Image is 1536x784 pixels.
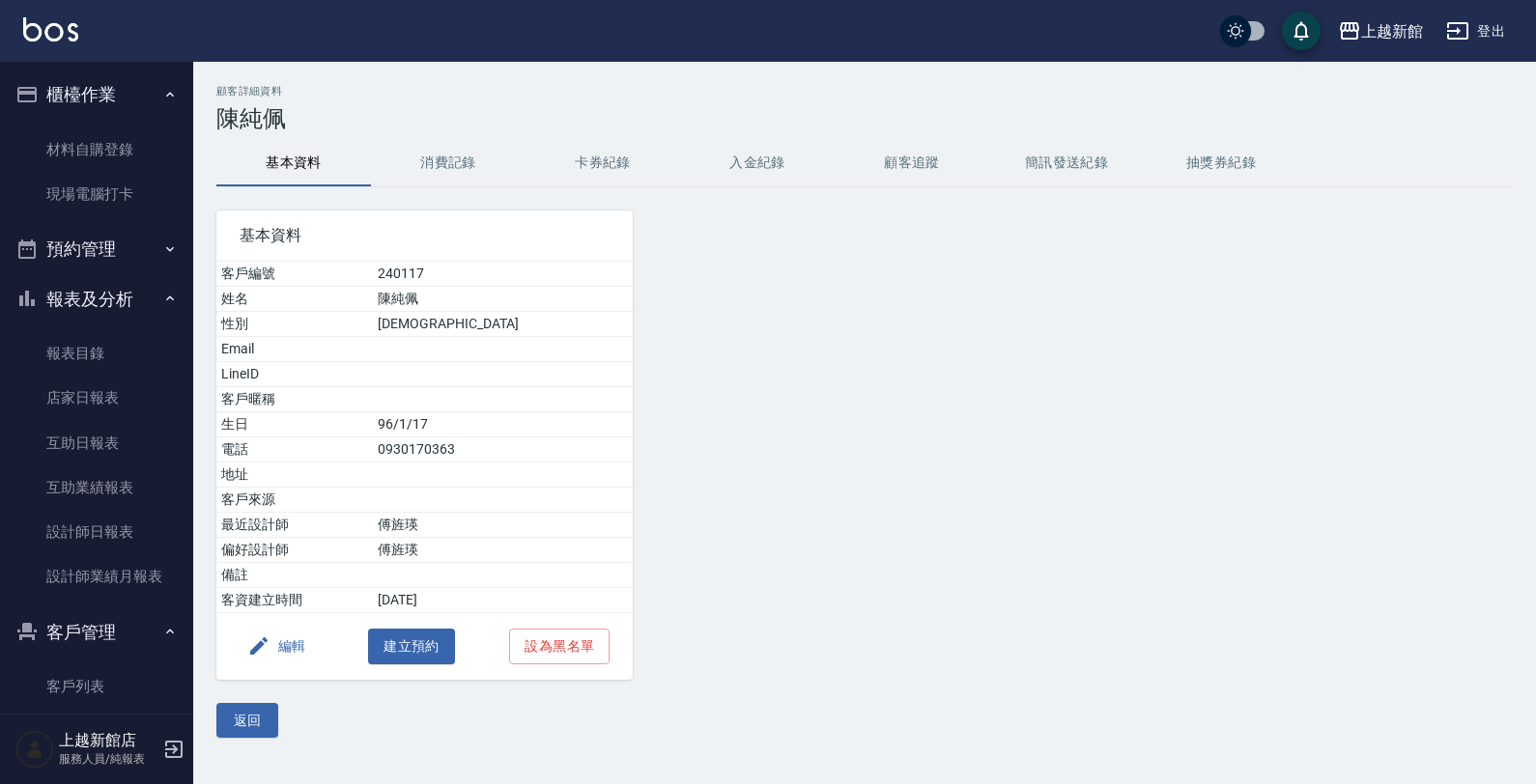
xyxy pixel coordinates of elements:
button: 設為黑名單 [509,629,610,664]
h5: 上越新館店 [59,731,157,750]
td: Email [216,337,373,362]
button: 編輯 [240,629,314,664]
td: 96/1/17 [373,412,633,437]
a: 現場電腦打卡 [8,172,185,216]
td: 偏好設計師 [216,538,373,563]
td: 電話 [216,437,373,462]
a: 店家日報表 [8,376,185,420]
h2: 顧客詳細資料 [216,85,1513,98]
button: 預約管理 [8,224,185,274]
a: 材料自購登錄 [8,127,185,172]
td: 客戶編號 [216,262,373,287]
td: [DEMOGRAPHIC_DATA] [373,312,633,337]
button: 返回 [216,703,278,739]
button: 櫃檯作業 [8,70,185,120]
td: 地址 [216,462,373,488]
button: save [1282,12,1321,50]
td: 240117 [373,262,633,287]
td: 備註 [216,563,373,588]
td: [DATE] [373,588,633,613]
button: 報表及分析 [8,274,185,324]
td: 0930170363 [373,437,633,462]
h3: 陳純佩 [216,105,1513,132]
td: LineID [216,362,373,387]
a: 客戶列表 [8,664,185,709]
button: 客戶管理 [8,607,185,658]
div: 上越新館 [1361,19,1423,43]
td: 性別 [216,312,373,337]
p: 服務人員/純報表 [59,750,157,768]
a: 互助日報表 [8,421,185,465]
td: 客資建立時間 [216,588,373,613]
img: Person [15,730,54,769]
button: 抽獎券紀錄 [1144,140,1298,186]
button: 基本資料 [216,140,371,186]
button: 登出 [1438,14,1513,49]
td: 最近設計師 [216,513,373,538]
td: 傅旌瑛 [373,513,633,538]
td: 生日 [216,412,373,437]
td: 傅旌瑛 [373,538,633,563]
a: 報表目錄 [8,331,185,376]
a: 設計師日報表 [8,510,185,554]
a: 互助業績報表 [8,465,185,510]
button: 上越新館 [1330,12,1431,51]
button: 簡訊發送紀錄 [989,140,1144,186]
td: 姓名 [216,287,373,312]
span: 基本資料 [240,226,610,245]
td: 陳純佩 [373,287,633,312]
button: 入金紀錄 [680,140,835,186]
img: Logo [23,17,78,42]
a: 設計師業績月報表 [8,554,185,599]
button: 顧客追蹤 [835,140,989,186]
button: 建立預約 [368,629,455,664]
td: 客戶來源 [216,488,373,513]
button: 卡券紀錄 [526,140,680,186]
button: 消費記錄 [371,140,526,186]
td: 客戶暱稱 [216,387,373,412]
